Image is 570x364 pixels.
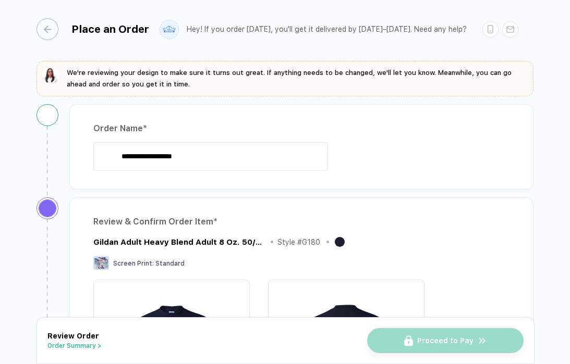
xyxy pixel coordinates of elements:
button: We're reviewing your design to make sure it turns out great. If anything needs to be changed, we'... [43,67,527,90]
div: Hey! If you order [DATE], you'll get it delivered by [DATE]–[DATE]. Need any help? [187,25,467,34]
img: sophie [43,67,59,84]
span: Screen Print : [113,260,154,267]
div: Place an Order [71,23,149,35]
span: Review Order [47,332,99,340]
img: user profile [160,20,178,39]
img: Screen Print [93,256,109,270]
span: Standard [155,260,185,267]
div: Review & Confirm Order Item [93,214,510,230]
div: Style # G180 [277,238,320,246]
div: Order Name [93,120,510,137]
div: Gildan Adult Heavy Blend Adult 8 Oz. 50/50 Fleece Crew [93,237,264,247]
button: Order Summary > [47,342,102,349]
span: We're reviewing your design to make sure it turns out great. If anything needs to be changed, we'... [67,69,512,88]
